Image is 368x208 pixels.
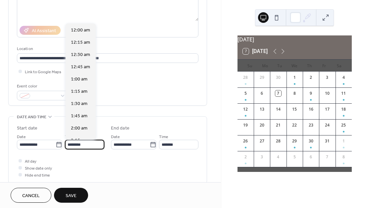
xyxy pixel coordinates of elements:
div: 2 [242,154,248,160]
div: 5 [291,154,297,160]
span: 2:00 am [71,125,87,132]
div: 26 [242,138,248,144]
div: Location [17,45,197,52]
div: Tu [272,60,287,72]
div: 1 [341,138,346,144]
div: 24 [324,122,330,128]
div: 6 [308,154,314,160]
div: Th [302,60,317,72]
button: Cancel [11,188,51,203]
div: 25 [341,122,346,128]
div: 13 [259,106,265,112]
div: We [287,60,302,72]
span: 12:15 am [71,39,90,46]
div: 4 [275,154,281,160]
div: Fr [317,60,332,72]
span: Save [66,192,77,199]
div: 5 [242,90,248,96]
div: 9 [308,90,314,96]
button: Save [54,188,88,203]
span: Link to Google Maps [25,69,61,76]
div: 4 [341,75,346,80]
button: 7[DATE] [240,47,270,56]
div: 8 [341,154,346,160]
div: 12 [242,106,248,112]
div: 7 [324,154,330,160]
div: 27 [259,138,265,144]
div: 7 [275,90,281,96]
div: 31 [324,138,330,144]
div: 29 [259,75,265,80]
div: 30 [275,75,281,80]
div: 14 [275,106,281,112]
span: Hide end time [25,172,50,179]
div: Su [243,60,258,72]
span: Time [65,133,74,140]
div: End date [111,125,130,132]
span: 1:30 am [71,100,87,107]
span: Date and time [17,114,46,121]
div: 28 [275,138,281,144]
div: 3 [324,75,330,80]
div: [DATE] [237,35,352,43]
div: 20 [259,122,265,128]
div: Mo [257,60,272,72]
div: 17 [324,106,330,112]
div: Sa [332,60,346,72]
span: 12:45 am [71,64,90,71]
div: 1 [291,75,297,80]
span: All day [25,158,36,165]
div: 18 [341,106,346,112]
div: 22 [291,122,297,128]
div: 8 [291,90,297,96]
span: 12:30 am [71,51,90,58]
span: 12:00 am [71,27,90,34]
span: 1:00 am [71,76,87,83]
div: 16 [308,106,314,112]
div: Start date [17,125,37,132]
div: 23 [308,122,314,128]
span: Cancel [22,192,40,199]
div: 10 [324,90,330,96]
span: Date [111,133,120,140]
span: Date [17,133,26,140]
div: 19 [242,122,248,128]
div: 15 [291,106,297,112]
div: 21 [275,122,281,128]
div: 30 [308,138,314,144]
div: 11 [341,90,346,96]
div: 2 [308,75,314,80]
span: 1:45 am [71,113,87,120]
div: 29 [291,138,297,144]
div: 3 [259,154,265,160]
span: 2:15 am [71,137,87,144]
span: 1:15 am [71,88,87,95]
div: 28 [242,75,248,80]
div: 6 [259,90,265,96]
span: Time [159,133,168,140]
span: Show date only [25,165,52,172]
div: Event color [17,83,67,90]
